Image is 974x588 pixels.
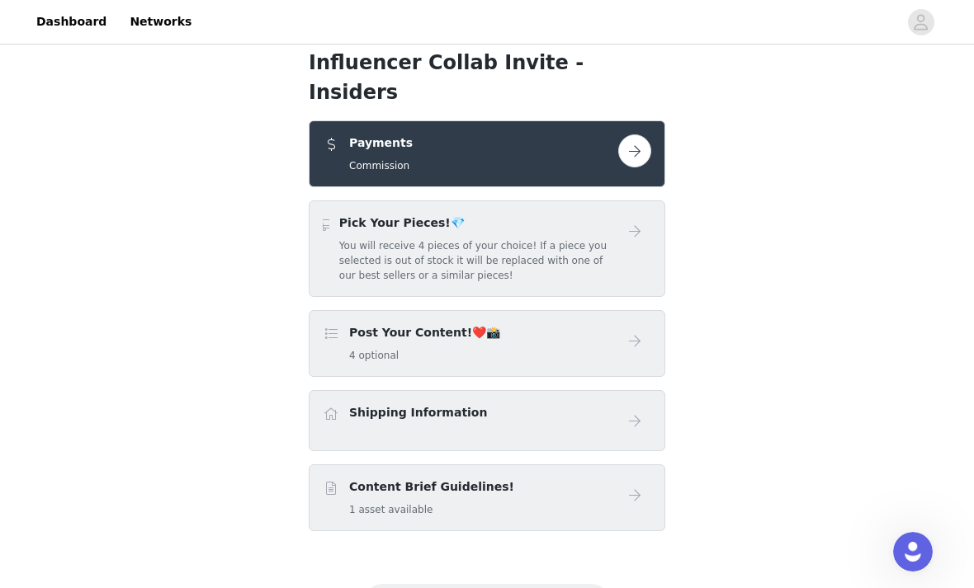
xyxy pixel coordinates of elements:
[309,48,665,107] h1: Influencer Collab Invite - Insiders
[26,3,116,40] a: Dashboard
[309,120,665,187] div: Payments
[309,390,665,451] div: Shipping Information
[120,3,201,40] a: Networks
[349,158,413,173] h5: Commission
[349,134,413,152] h4: Payments
[339,238,618,283] h5: You will receive 4 pieces of your choice! If a piece you selected is out of stock it will be repl...
[349,324,500,341] h4: Post Your Content!❤️📸
[339,214,618,232] h4: Pick Your Pieces!💎
[309,200,665,297] div: Pick Your Pieces!💎
[349,502,514,517] h5: 1 asset available
[893,532,933,572] iframe: Intercom live chat
[349,404,487,421] h4: Shipping Information
[349,348,500,363] h5: 4 optional
[309,310,665,377] div: Post Your Content!❤️📸
[309,464,665,531] div: Content Brief Guidelines!
[349,478,514,496] h4: Content Brief Guidelines!
[913,9,929,35] div: avatar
